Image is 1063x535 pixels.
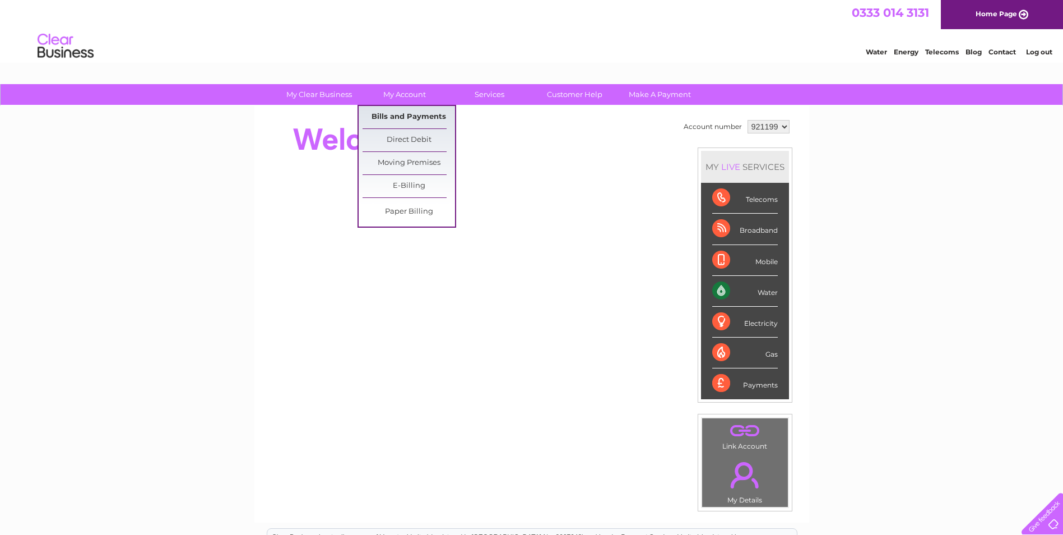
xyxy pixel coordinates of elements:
[701,151,789,183] div: MY SERVICES
[267,6,797,54] div: Clear Business is a trading name of Verastar Limited (registered in [GEOGRAPHIC_DATA] No. 3667643...
[273,84,365,105] a: My Clear Business
[1026,48,1052,56] a: Log out
[712,214,778,245] div: Broadband
[614,84,706,105] a: Make A Payment
[712,183,778,214] div: Telecoms
[358,84,451,105] a: My Account
[363,129,455,151] a: Direct Debit
[37,29,94,63] img: logo.png
[965,48,982,56] a: Blog
[705,455,785,495] a: .
[702,453,788,508] td: My Details
[712,307,778,338] div: Electricity
[866,48,887,56] a: Water
[719,162,742,172] div: LIVE
[528,84,621,105] a: Customer Help
[988,48,1016,56] a: Contact
[712,368,778,399] div: Payments
[712,276,778,307] div: Water
[681,117,745,136] td: Account number
[894,48,918,56] a: Energy
[925,48,959,56] a: Telecoms
[363,152,455,174] a: Moving Premises
[363,201,455,223] a: Paper Billing
[705,421,785,441] a: .
[852,6,929,20] a: 0333 014 3131
[702,418,788,453] td: Link Account
[443,84,536,105] a: Services
[363,106,455,128] a: Bills and Payments
[712,245,778,276] div: Mobile
[712,338,778,368] div: Gas
[363,175,455,197] a: E-Billing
